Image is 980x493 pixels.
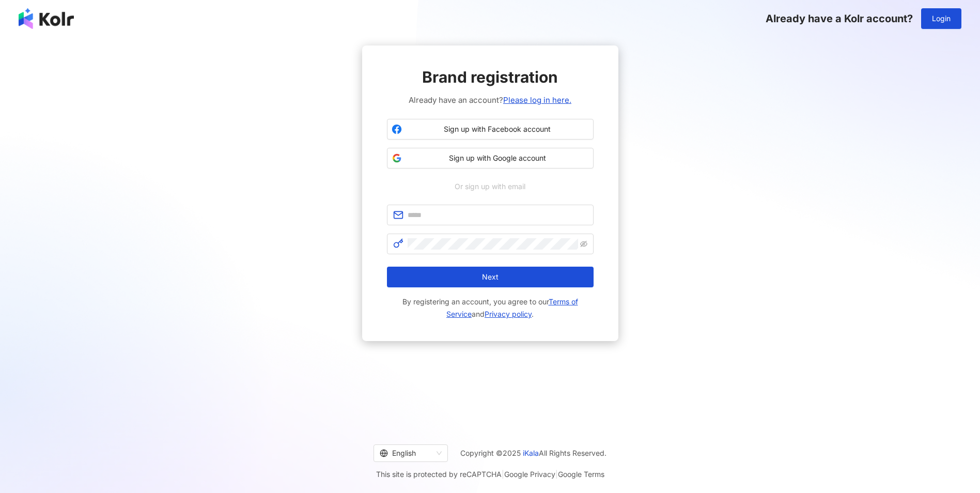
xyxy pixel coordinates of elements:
[503,95,571,105] a: Please log in here.
[558,470,604,479] a: Google Terms
[504,470,555,479] a: Google Privacy
[387,148,594,168] button: Sign up with Google account
[380,445,432,461] div: English
[376,468,604,481] span: This site is protected by reCAPTCHA
[523,449,539,457] a: iKala
[485,310,532,318] a: Privacy policy
[580,240,587,248] span: eye-invisible
[482,273,499,281] span: Next
[447,181,533,192] span: Or sign up with email
[409,94,571,106] span: Already have an account?
[387,119,594,140] button: Sign up with Facebook account
[766,12,913,25] span: Already have a Kolr account?
[932,14,951,23] span: Login
[460,447,606,459] span: Copyright © 2025 All Rights Reserved.
[555,470,558,479] span: |
[387,267,594,287] button: Next
[19,8,74,29] img: logo
[921,8,961,29] button: Login
[502,470,504,479] span: |
[406,124,589,134] span: Sign up with Facebook account
[387,296,594,320] span: By registering an account, you agree to our and .
[406,153,589,163] span: Sign up with Google account
[422,66,558,88] span: Brand registration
